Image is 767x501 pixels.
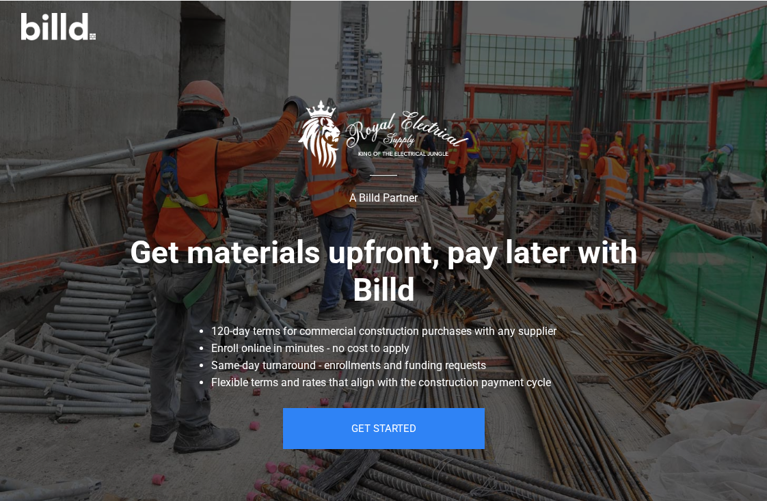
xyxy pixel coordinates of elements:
[211,357,556,374] li: Same-day turnaround - enrollments and funding requests
[211,323,556,340] li: 120-day terms for commercial construction purchases with any supplier
[21,13,96,51] img: Billd
[283,408,485,449] a: Get Started
[298,99,469,168] img: royalelectric_white
[211,374,556,391] li: Flexible terms and rates that align with the construction payment cycle
[211,340,556,357] li: Enroll online in minutes - no cost to apply
[96,175,671,206] span: A Billd Partner
[96,234,671,309] h1: Get materials upfront, pay later with Billd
